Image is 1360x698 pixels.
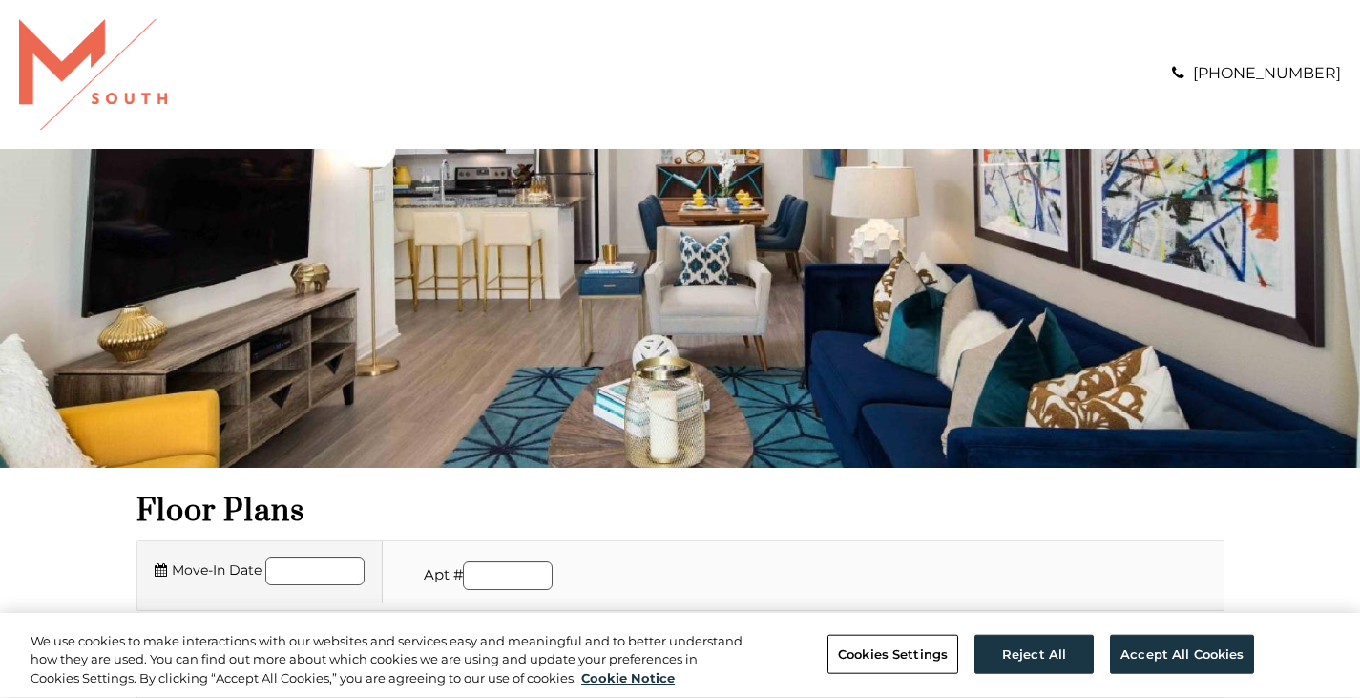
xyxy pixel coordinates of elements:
a: Logo [19,64,167,82]
button: Cookies Settings [827,634,958,674]
button: Accept All Cookies [1110,634,1254,674]
li: Apt # [419,561,557,595]
label: Move-In Date [155,558,262,582]
img: A graphic with a red M and the word SOUTH. [19,19,167,130]
a: [PHONE_NUMBER] [1193,64,1341,82]
input: Move in date [265,557,365,585]
input: Apartment number [463,561,553,590]
button: Reject All [974,634,1094,674]
h1: Floor Plans [136,492,1224,531]
a: More information about your privacy [581,670,675,686]
div: We use cookies to make interactions with our websites and services easy and meaningful and to bet... [31,632,748,688]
